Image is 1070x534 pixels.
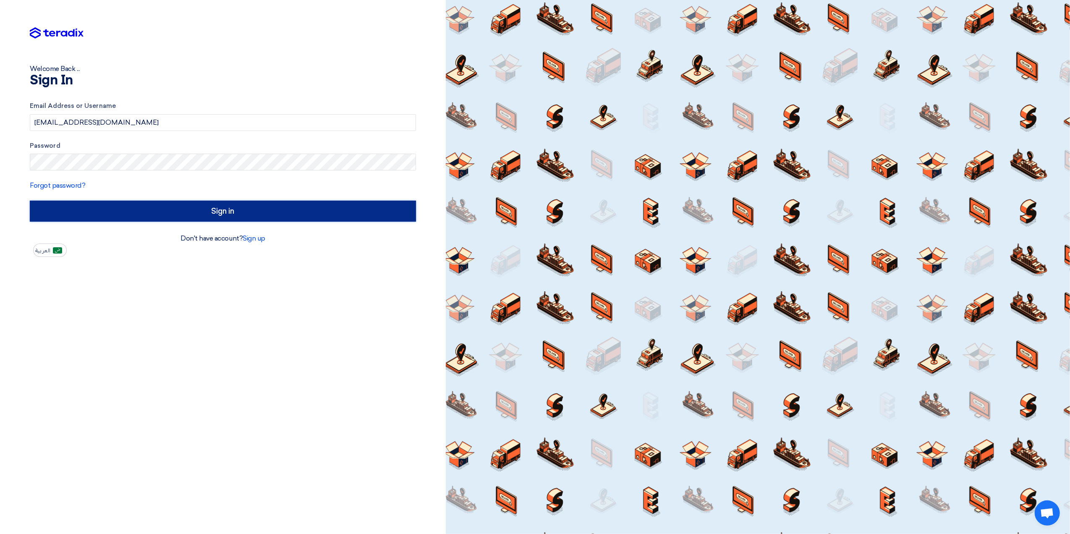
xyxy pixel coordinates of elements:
img: ar-AR.png [53,247,62,254]
input: Enter your business email or username [30,114,416,131]
div: Welcome Back ... [30,64,416,74]
button: العربية [33,243,67,257]
div: Open chat [1035,500,1060,526]
label: Email Address or Username [30,101,416,111]
label: Password [30,141,416,151]
img: Teradix logo [30,27,84,39]
span: العربية [35,248,50,254]
a: Forgot password? [30,181,85,189]
div: Don't have account? [30,233,416,243]
a: Sign up [243,234,265,242]
input: Sign in [30,201,416,222]
h1: Sign In [30,74,416,87]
